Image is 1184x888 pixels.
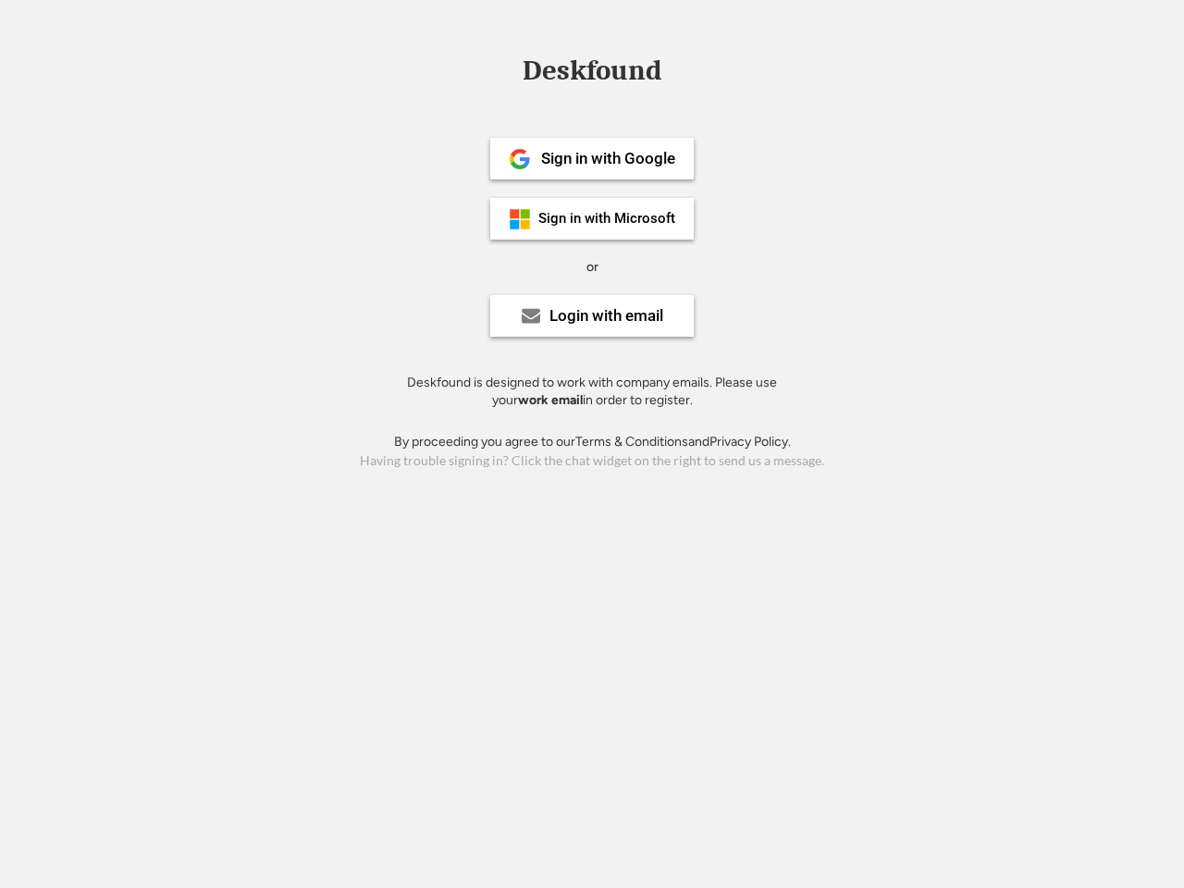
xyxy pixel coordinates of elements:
img: ms-symbollockup_mssymbol_19.png [509,208,531,230]
a: Privacy Policy. [709,434,791,450]
div: By proceeding you agree to our and [394,433,791,451]
img: 1024px-Google__G__Logo.svg.png [509,148,531,170]
div: Login with email [549,308,663,324]
div: Deskfound is designed to work with company emails. Please use your in order to register. [384,374,800,410]
div: Deskfound [513,56,671,85]
div: or [586,258,598,277]
div: Sign in with Google [541,151,675,166]
a: Terms & Conditions [575,434,688,450]
strong: work email [518,392,583,408]
div: Sign in with Microsoft [538,212,675,226]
